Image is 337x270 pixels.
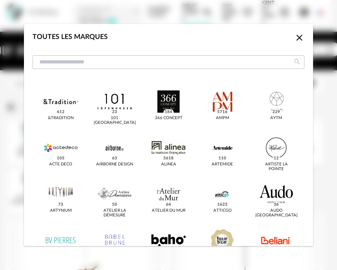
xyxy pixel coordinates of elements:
[294,34,304,41] span: Close icon
[213,208,232,213] div: Atticgo
[56,109,66,115] span: 612
[57,202,65,208] span: 73
[216,109,229,115] span: 5716
[33,33,108,42] div: Toutes les marques
[96,162,133,167] div: Airborne Design
[96,208,133,218] div: Atelier La Démesure
[212,162,233,167] div: Artemide
[111,156,118,162] span: 63
[270,116,282,121] div: AYTM
[216,116,229,121] div: AMPM
[155,116,183,121] div: 366 Concept
[94,116,136,126] div: 101 [GEOGRAPHIC_DATA]
[163,109,174,115] span: 184
[111,109,118,115] span: 23
[111,202,118,208] span: 50
[161,162,176,167] div: Alinea
[272,156,280,162] span: 12
[56,156,66,162] span: 105
[48,116,74,121] div: &tradition
[165,202,172,208] span: 64
[272,202,280,208] span: 36
[24,24,313,246] div: dialog
[255,208,298,218] div: Audo [GEOGRAPHIC_DATA]
[257,162,295,172] div: Artiste La Pointe
[152,208,186,213] div: Atelier du Mur
[216,202,229,208] span: 1623
[271,109,281,115] span: 229
[217,156,228,162] span: 110
[49,162,72,167] div: Acte DECO
[50,208,72,213] div: Artynium
[162,156,175,162] span: 5618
